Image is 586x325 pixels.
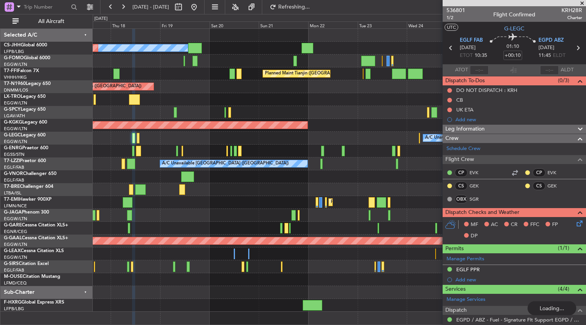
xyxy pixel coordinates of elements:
[4,159,20,163] span: T7-LZZI
[358,21,407,28] div: Tue 23
[9,15,85,28] button: All Aircraft
[561,6,582,14] span: KRH28R
[4,69,18,73] span: T7-FFI
[460,37,483,44] span: EGLF FAB
[4,133,46,138] a: G-LEGCLegacy 600
[4,126,27,132] a: EGGW/LTN
[455,116,582,123] div: Add new
[4,280,26,286] a: LFMD/CEQ
[445,76,485,85] span: Dispatch To-Dos
[4,43,21,48] span: CS-JHH
[455,168,468,177] div: CP
[447,255,484,263] a: Manage Permits
[4,216,27,222] a: EGGW/LTN
[4,254,27,260] a: EGGW/LTN
[4,210,49,215] a: G-JAGAPhenom 300
[4,94,46,99] a: LX-TROLegacy 650
[470,182,487,189] a: GEK
[455,66,468,74] span: ATOT
[504,25,524,33] span: G-LEGC
[553,52,565,60] span: ELDT
[4,203,27,209] a: LFMN/NCE
[4,197,19,202] span: T7-EMI
[331,196,405,208] div: Planned Maint [GEOGRAPHIC_DATA]
[4,274,23,279] span: M-OUSE
[4,171,56,176] a: G-VNORChallenger 650
[4,56,24,60] span: G-FOMO
[455,195,468,203] div: OBX
[507,43,519,51] span: 01:10
[4,113,25,119] a: LGAV/ATH
[425,132,552,144] div: A/C Unavailable [GEOGRAPHIC_DATA] ([GEOGRAPHIC_DATA])
[4,184,53,189] a: T7-BREChallenger 604
[4,69,39,73] a: T7-FFIFalcon 7X
[470,65,489,75] input: --:--
[4,120,22,125] span: G-KGKG
[4,229,27,235] a: EGNR/CEG
[4,184,20,189] span: T7-BRE
[160,21,210,28] div: Fri 19
[4,133,21,138] span: G-LEGC
[4,49,24,55] a: LFPB/LBG
[111,21,160,28] div: Thu 18
[4,177,24,183] a: EGLF/FAB
[4,107,46,112] a: G-SPCYLegacy 650
[4,100,27,106] a: EGGW/LTN
[4,171,23,176] span: G-VNOR
[278,4,311,10] span: Refreshing...
[4,81,26,86] span: T7-N1960
[445,155,474,164] span: Flight Crew
[4,261,19,266] span: G-SIRS
[4,300,64,305] a: F-HXRGGlobal Express XRS
[455,182,468,190] div: CS
[4,56,50,60] a: G-FOMOGlobal 6000
[547,169,565,176] a: EVK
[445,244,464,253] span: Permits
[4,159,46,163] a: T7-LZZIPraetor 600
[4,249,21,253] span: G-LEAX
[445,285,466,294] span: Services
[4,146,48,150] a: G-ENRGPraetor 600
[493,11,535,19] div: Flight Confirmed
[561,66,574,74] span: ALDT
[4,87,28,93] a: DNMM/LOS
[456,266,480,273] div: EGLF PPR
[447,296,485,304] a: Manage Services
[538,44,554,52] span: [DATE]
[561,14,582,21] span: Charter
[94,16,108,22] div: [DATE]
[4,94,21,99] span: LX-TRO
[162,158,289,170] div: A/C Unavailable [GEOGRAPHIC_DATA] ([GEOGRAPHIC_DATA])
[460,52,473,60] span: ETOT
[470,196,487,203] a: SGR
[4,139,27,145] a: EGGW/LTN
[4,81,51,86] a: T7-N1960Legacy 650
[210,21,259,28] div: Sat 20
[4,152,25,157] a: EGSS/STN
[4,261,49,266] a: G-SIRSCitation Excel
[4,236,68,240] a: G-GAALCessna Citation XLS+
[308,21,358,28] div: Mon 22
[4,267,24,273] a: EGLF/FAB
[470,169,487,176] a: EVK
[558,285,569,293] span: (4/4)
[4,190,21,196] a: LTBA/ISL
[528,301,576,315] div: Loading...
[445,134,459,143] span: Crew
[533,168,545,177] div: CP
[558,76,569,85] span: (0/3)
[4,120,47,125] a: G-KGKGLegacy 600
[24,1,69,13] input: Trip Number
[552,221,558,229] span: FP
[558,244,569,252] span: (1/1)
[475,52,487,60] span: 10:35
[4,236,22,240] span: G-GAAL
[511,221,517,229] span: CR
[4,249,64,253] a: G-LEAXCessna Citation XLS
[132,4,169,11] span: [DATE] - [DATE]
[445,125,485,134] span: Leg Information
[471,221,478,229] span: MF
[456,106,473,113] div: UK ETA
[530,221,539,229] span: FFC
[407,21,456,28] div: Wed 24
